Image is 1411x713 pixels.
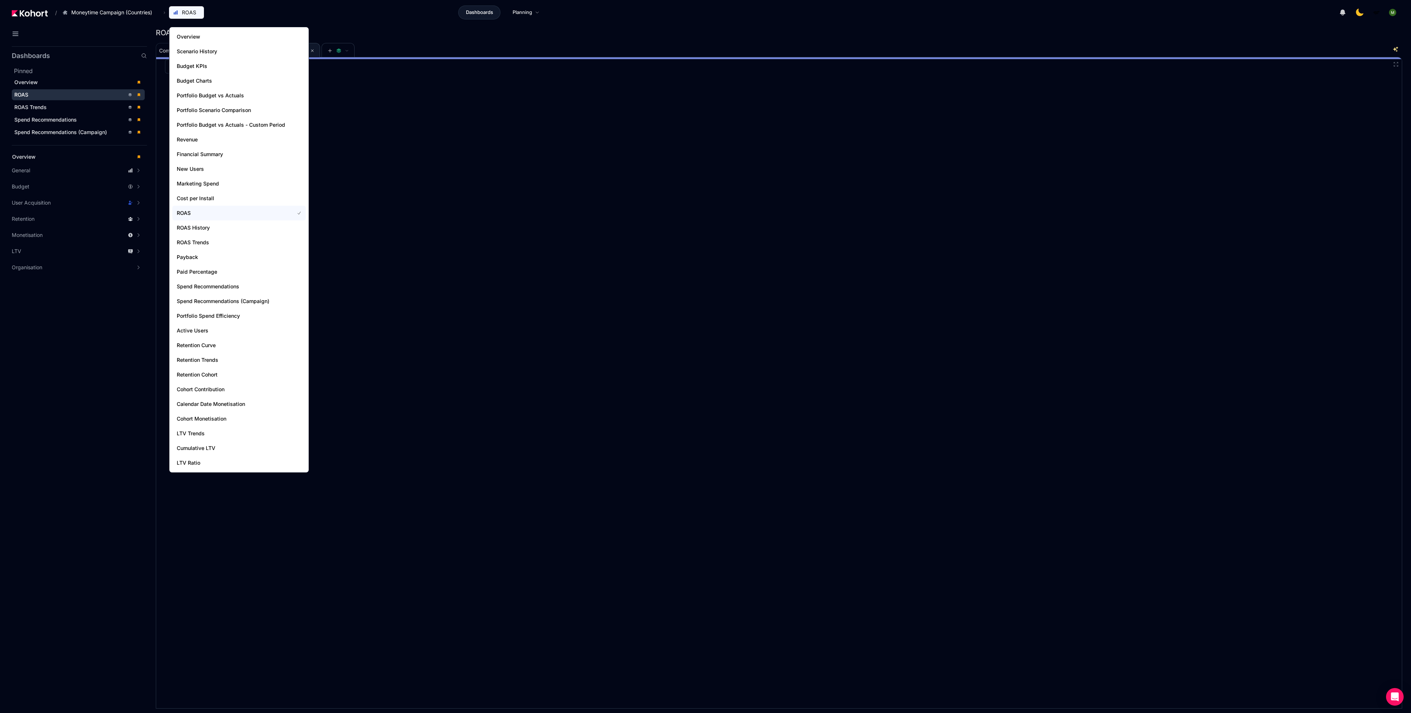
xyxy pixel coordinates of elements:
a: Active Users [172,323,306,338]
a: Portfolio Scenario Comparison [172,103,306,118]
a: Retention Curve [172,338,306,353]
a: Cohort Contribution [172,382,306,397]
span: Spend Recommendations [177,283,285,290]
span: ROAS [182,9,196,16]
a: Portfolio Budget vs Actuals [172,88,306,103]
button: Fullscreen [1393,61,1399,67]
span: Cohort Contribution [177,386,285,393]
span: Overview [177,33,285,40]
span: General [12,167,30,174]
a: Cohort Monetisation [172,411,306,426]
span: Portfolio Scenario Comparison [177,107,285,114]
a: LTV Trends [172,426,306,441]
a: Revenue [172,132,306,147]
span: Retention Cohort [177,371,285,378]
a: Scenario History [172,44,306,59]
span: Retention Curve [177,342,285,349]
span: Dashboards [466,9,493,16]
h2: Dashboards [12,53,50,59]
a: Planning [505,6,547,19]
button: ROAS [169,6,204,19]
span: Financial Summary [177,151,285,158]
a: Portfolio Budget vs Actuals - Custom Period [172,118,306,132]
span: Portfolio Spend Efficiency [177,312,285,320]
span: › [162,10,167,15]
a: ROAS [12,89,145,100]
span: ROAS History [177,224,285,231]
span: / [49,9,57,17]
span: Organisation [12,264,42,271]
img: Kohort logo [12,10,48,17]
span: Cumulative LTV [177,444,285,452]
span: Revenue [177,136,285,143]
span: Scenario History [177,48,285,55]
a: Budget KPIs [172,59,306,73]
img: logo_MoneyTimeLogo_1_20250619094856634230.png [1373,9,1380,16]
span: Portfolio Budget vs Actuals - Custom Period [177,121,285,129]
span: User Acquisition [12,199,51,206]
span: LTV [12,248,21,255]
span: Calendar Date Monetisation [177,400,285,408]
a: Manage Scenario [165,60,224,73]
span: ROAS Trends [177,239,285,246]
a: ROAS [172,206,306,220]
span: Overview [14,79,38,85]
a: Calendar Date Monetisation [172,397,306,411]
a: Spend Recommendations (Campaign) [12,127,145,138]
span: ROAS [177,209,285,217]
h2: Pinned [14,66,147,75]
span: ROAS Trends [14,104,47,110]
span: LTV Trends [177,430,285,437]
span: Paid Percentage [177,268,285,276]
a: Dashboards [458,6,500,19]
span: Moneytime Campaign (Countries) [71,9,152,16]
a: Marketing Spend [172,176,306,191]
span: Budget Charts [177,77,285,84]
a: ROAS History [172,220,306,235]
span: LTV Ratio [177,459,285,467]
span: Active Users [177,327,285,334]
a: LTV Ratio [172,455,306,470]
span: Compare Scenarios [159,48,207,53]
span: Budget KPIs [177,62,285,70]
span: Monetisation [12,231,43,239]
a: New Users [172,162,306,176]
span: ROAS [14,91,28,98]
a: Payback [172,250,306,264]
h3: ROAS [156,29,180,36]
a: Spend Recommendations [12,114,145,125]
span: Portfolio Budget vs Actuals [177,92,285,99]
a: Budget Charts [172,73,306,88]
span: Retention [12,215,35,223]
button: Moneytime Campaign (Countries) [58,6,160,19]
span: Planning [513,9,532,16]
span: Marketing Spend [177,180,285,187]
a: Retention Cohort [172,367,306,382]
span: Spend Recommendations (Campaign) [177,298,285,305]
span: New Users [177,165,285,173]
span: Spend Recommendations [14,116,77,123]
a: Financial Summary [172,147,306,162]
a: Cumulative LTV [172,441,306,455]
a: ROAS Trends [172,235,306,250]
a: Overview [172,29,306,44]
span: Retention Trends [177,356,285,364]
span: Overview [12,154,36,160]
a: Cost per Install [172,191,306,206]
span: Spend Recommendations (Campaign) [14,129,107,135]
a: ROAS Trends [12,102,145,113]
a: Spend Recommendations (Campaign) [172,294,306,309]
span: Budget [12,183,29,190]
a: Portfolio Spend Efficiency [172,309,306,323]
div: Open Intercom Messenger [1386,688,1404,706]
span: Cost per Install [177,195,285,202]
a: Overview [10,151,145,162]
a: Overview [12,77,145,88]
span: Payback [177,253,285,261]
a: Retention Trends [172,353,306,367]
span: Cohort Monetisation [177,415,285,422]
a: Spend Recommendations [172,279,306,294]
a: Paid Percentage [172,264,306,279]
